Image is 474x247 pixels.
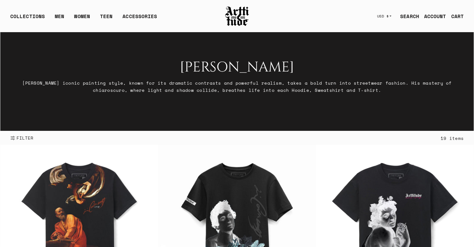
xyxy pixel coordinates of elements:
p: [PERSON_NAME] iconic painting style, known for its dramatic contrasts and powerful realism, takes... [10,79,464,94]
a: SEARCH [395,10,419,22]
div: 19 items [441,135,464,142]
div: COLLECTIONS [10,12,45,25]
button: USD $ [373,9,395,23]
a: WOMEN [74,12,90,25]
div: CART [451,12,464,20]
a: Open cart [446,10,464,22]
span: USD $ [377,14,389,19]
span: FILTER [15,135,34,141]
h2: [PERSON_NAME] [10,59,464,76]
video: Your browser does not support the video tag. [0,32,474,131]
a: TEEN [100,12,113,25]
a: ACCOUNT [419,10,446,22]
a: MEN [55,12,64,25]
button: Show filters [10,131,34,145]
img: Arttitude [225,6,250,27]
ul: Main navigation [5,12,162,25]
div: ACCESSORIES [122,12,157,25]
